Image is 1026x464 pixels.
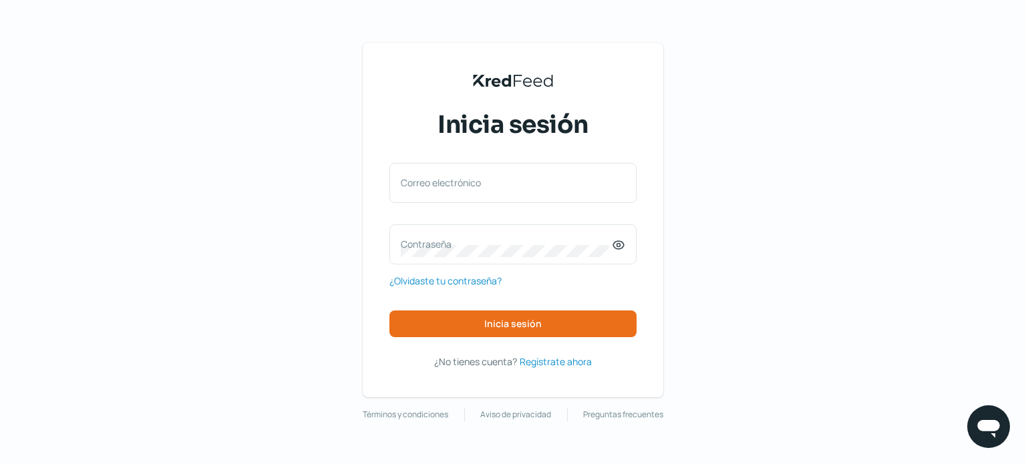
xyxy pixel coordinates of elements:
span: ¿No tienes cuenta? [434,355,517,368]
label: Correo electrónico [401,176,612,189]
button: Inicia sesión [389,310,637,337]
img: chatIcon [975,413,1002,440]
a: Preguntas frecuentes [583,407,663,422]
a: Aviso de privacidad [480,407,551,422]
a: ¿Olvidaste tu contraseña? [389,272,502,289]
span: Inicia sesión [484,319,542,328]
a: Términos y condiciones [363,407,448,422]
label: Contraseña [401,238,612,250]
span: Inicia sesión [438,108,588,142]
a: Regístrate ahora [520,353,592,370]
